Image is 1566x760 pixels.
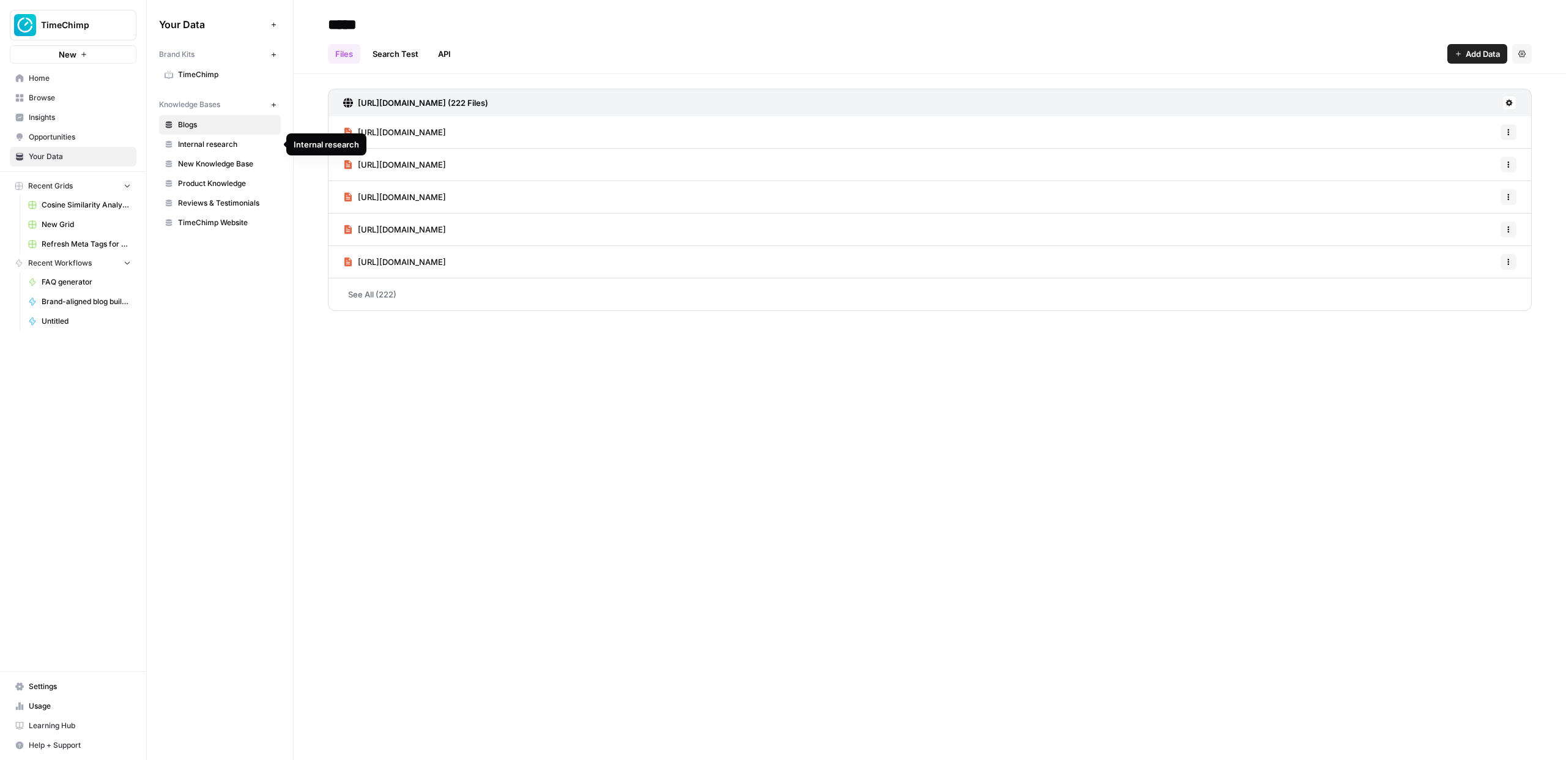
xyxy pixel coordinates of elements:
[159,193,281,213] a: Reviews & Testimonials
[343,214,446,245] a: [URL][DOMAIN_NAME]
[358,126,446,138] span: [URL][DOMAIN_NAME]
[41,19,115,31] span: TimeChimp
[29,740,131,751] span: Help + Support
[42,219,131,230] span: New Grid
[328,44,360,64] a: Files
[10,696,136,716] a: Usage
[343,116,446,148] a: [URL][DOMAIN_NAME]
[29,681,131,692] span: Settings
[178,139,275,150] span: Internal research
[10,88,136,108] a: Browse
[358,191,446,203] span: [URL][DOMAIN_NAME]
[29,720,131,731] span: Learning Hub
[431,44,458,64] a: API
[1466,48,1500,60] span: Add Data
[23,272,136,292] a: FAQ generator
[42,199,131,210] span: Cosine Similarity Analysis
[178,158,275,170] span: New Knowledge Base
[159,213,281,233] a: TimeChimp Website
[343,89,488,116] a: [URL][DOMAIN_NAME] (222 Files)
[178,119,275,130] span: Blogs
[159,135,281,154] a: Internal research
[10,108,136,127] a: Insights
[10,69,136,88] a: Home
[159,99,220,110] span: Knowledge Bases
[294,138,359,151] div: Internal research
[358,97,488,109] h3: [URL][DOMAIN_NAME] (222 Files)
[343,246,446,278] a: [URL][DOMAIN_NAME]
[23,234,136,254] a: Refresh Meta Tags for a Page
[28,258,92,269] span: Recent Workflows
[178,217,275,228] span: TimeChimp Website
[59,48,76,61] span: New
[10,45,136,64] button: New
[159,17,266,32] span: Your Data
[29,112,131,123] span: Insights
[29,701,131,712] span: Usage
[358,158,446,171] span: [URL][DOMAIN_NAME]
[23,311,136,331] a: Untitled
[10,177,136,195] button: Recent Grids
[1447,44,1507,64] button: Add Data
[10,10,136,40] button: Workspace: TimeChimp
[29,73,131,84] span: Home
[159,65,281,84] a: TimeChimp
[358,223,446,236] span: [URL][DOMAIN_NAME]
[159,49,195,60] span: Brand Kits
[10,254,136,272] button: Recent Workflows
[23,195,136,215] a: Cosine Similarity Analysis
[328,278,1532,310] a: See All (222)
[365,44,426,64] a: Search Test
[10,127,136,147] a: Opportunities
[178,69,275,80] span: TimeChimp
[29,132,131,143] span: Opportunities
[343,181,446,213] a: [URL][DOMAIN_NAME]
[159,115,281,135] a: Blogs
[10,147,136,166] a: Your Data
[29,92,131,103] span: Browse
[159,154,281,174] a: New Knowledge Base
[23,292,136,311] a: Brand-aligned blog builder
[42,316,131,327] span: Untitled
[28,181,73,192] span: Recent Grids
[178,178,275,189] span: Product Knowledge
[10,736,136,755] button: Help + Support
[178,198,275,209] span: Reviews & Testimonials
[42,296,131,307] span: Brand-aligned blog builder
[10,716,136,736] a: Learning Hub
[42,239,131,250] span: Refresh Meta Tags for a Page
[159,174,281,193] a: Product Knowledge
[29,151,131,162] span: Your Data
[10,677,136,696] a: Settings
[14,14,36,36] img: TimeChimp Logo
[23,215,136,234] a: New Grid
[358,256,446,268] span: [URL][DOMAIN_NAME]
[343,149,446,181] a: [URL][DOMAIN_NAME]
[42,277,131,288] span: FAQ generator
